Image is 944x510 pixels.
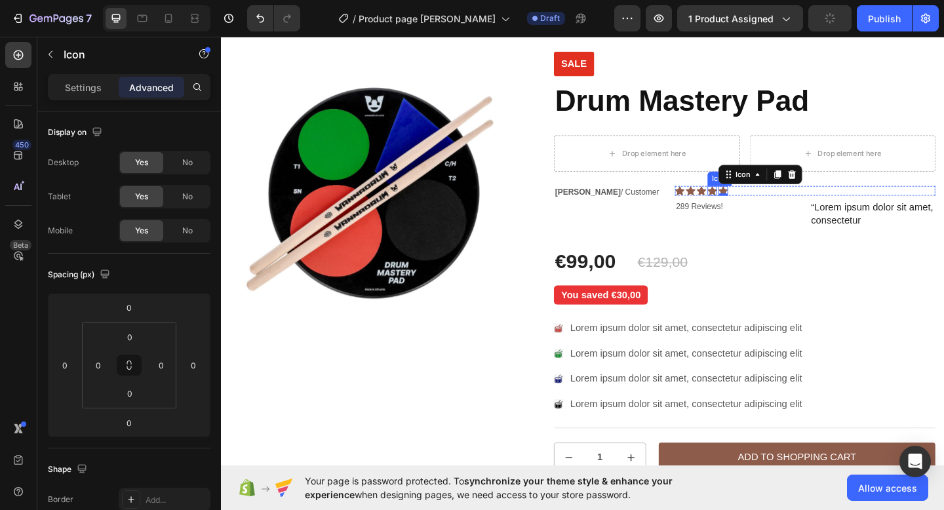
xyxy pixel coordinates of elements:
[362,231,431,262] div: €99,00
[642,182,776,209] p: “Lorem ipsum dolor sit amet, consectetur
[5,5,98,31] button: 7
[436,124,505,134] div: Drop element here
[10,240,31,250] div: Beta
[640,180,777,210] div: Rich Text Editor. Editing area: main
[495,182,629,193] p: 289 Reviews!
[899,446,931,477] div: Open Intercom Messenger
[394,444,430,476] input: quantity
[65,81,102,94] p: Settings
[359,12,496,26] span: Product page [PERSON_NAME]
[64,47,175,62] p: Icon
[88,355,108,375] input: 0px
[380,394,632,410] p: Lorem ipsum dolor sit amet, consectetur adipiscing elit
[452,237,509,259] div: €129,00
[857,5,912,31] button: Publish
[305,475,673,500] span: synchronize your theme style & enhance your experience
[494,180,630,194] div: Rich Text Editor. Editing area: main
[380,366,632,382] p: Lorem ipsum dolor sit amet, consectetur adipiscing elit
[48,494,73,505] div: Border
[48,124,105,142] div: Display on
[363,166,477,177] p: / Customer
[868,12,901,26] div: Publish
[430,444,462,476] button: increment
[117,383,143,403] input: 0px
[362,273,464,294] pre: You saved €30,00
[847,475,928,501] button: Allow access
[55,355,75,375] input: 0
[677,5,803,31] button: 1 product assigned
[858,481,917,495] span: Allow access
[135,191,148,203] span: Yes
[476,444,777,476] button: Add to Shopping Cart
[135,225,148,237] span: Yes
[48,191,71,203] div: Tablet
[12,140,31,150] div: 450
[540,12,560,24] span: Draft
[182,157,193,168] span: No
[48,266,113,284] div: Spacing (px)
[221,35,944,467] iframe: Design area
[86,10,92,26] p: 7
[116,413,142,433] input: 0
[562,453,690,467] div: Add to Shopping Cart
[117,327,143,347] input: 0px
[353,12,356,26] span: /
[48,461,90,479] div: Shape
[182,225,193,237] span: No
[363,444,394,476] button: decrement
[363,166,435,176] strong: [PERSON_NAME]
[182,191,193,203] span: No
[362,50,777,94] h1: Drum Mastery Pad
[688,12,774,26] span: 1 product assigned
[305,474,724,501] span: Your page is password protected. To when designing pages, we need access to your store password.
[135,157,148,168] span: Yes
[151,355,171,375] input: 0px
[48,225,73,237] div: Mobile
[129,81,174,94] p: Advanced
[184,355,203,375] input: 0
[649,124,718,134] div: Drop element here
[247,5,300,31] div: Undo/Redo
[116,298,142,317] input: 0
[48,157,79,168] div: Desktop
[146,494,207,506] div: Add...
[380,339,632,355] p: Lorem ipsum dolor sit amet, consectetur adipiscing elit
[380,311,632,327] p: Lorem ipsum dolor sit amet, consectetur adipiscing elit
